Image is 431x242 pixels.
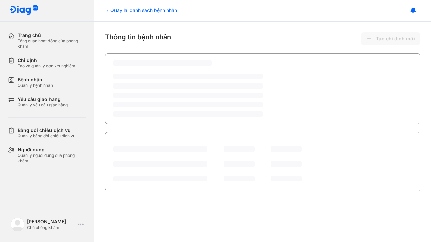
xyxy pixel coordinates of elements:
span: ‌ [271,176,302,181]
img: logo [9,5,38,16]
div: Quản lý người dùng của phòng khám [18,153,86,164]
div: Trang chủ [18,32,86,38]
span: ‌ [113,146,207,152]
div: Lịch sử chỉ định [113,138,154,146]
span: ‌ [113,102,263,107]
span: ‌ [224,176,255,181]
span: ‌ [113,161,207,167]
span: Tạo chỉ định mới [376,36,415,42]
span: ‌ [113,60,212,66]
div: Tạo và quản lý đơn xét nghiệm [18,63,75,69]
div: Quản lý yêu cầu giao hàng [18,102,68,108]
div: Thông tin bệnh nhân [105,32,420,45]
button: Tạo chỉ định mới [361,32,420,45]
div: Bảng đối chiếu dịch vụ [18,127,75,133]
div: Quản lý bảng đối chiếu dịch vụ [18,133,75,139]
div: Bệnh nhân [18,77,53,83]
div: Quản lý bệnh nhân [18,83,53,88]
span: ‌ [113,176,207,181]
span: ‌ [113,74,263,79]
span: ‌ [113,93,263,98]
div: Tổng quan hoạt động của phòng khám [18,38,86,49]
span: ‌ [113,83,263,89]
div: Chỉ định [18,57,75,63]
span: ‌ [271,146,302,152]
span: ‌ [224,161,255,167]
img: logo [11,218,24,231]
div: Quay lại danh sách bệnh nhân [105,7,177,14]
div: Yêu cầu giao hàng [18,96,68,102]
div: [PERSON_NAME] [27,219,75,225]
span: ‌ [113,111,263,117]
div: Chủ phòng khám [27,225,75,230]
span: ‌ [224,146,255,152]
div: Người dùng [18,147,86,153]
span: ‌ [271,161,302,167]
